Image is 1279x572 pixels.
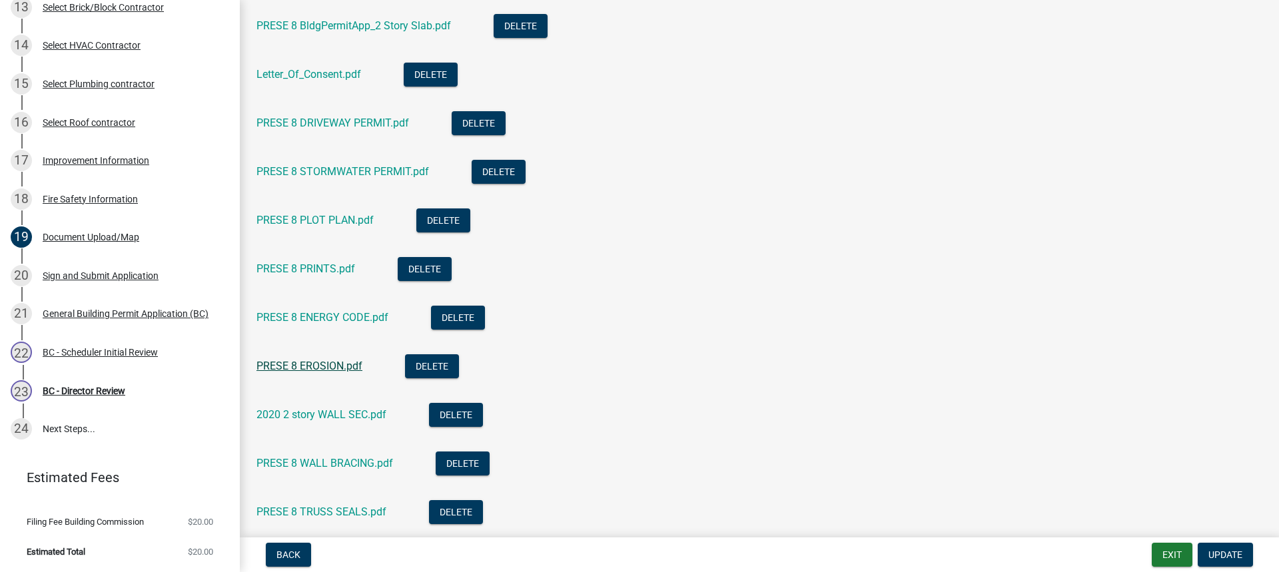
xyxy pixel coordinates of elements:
[256,311,388,324] a: PRESE 8 ENERGY CODE.pdf
[416,215,470,228] wm-modal-confirm: Delete Document
[404,63,458,87] button: Delete
[266,543,311,567] button: Back
[429,507,483,519] wm-modal-confirm: Delete Document
[1208,549,1242,560] span: Update
[404,69,458,82] wm-modal-confirm: Delete Document
[494,21,548,33] wm-modal-confirm: Delete Document
[11,418,32,439] div: 24
[43,41,141,50] div: Select HVAC Contractor
[11,150,32,171] div: 17
[256,262,355,275] a: PRESE 8 PRINTS.pdf
[256,457,393,469] a: PRESE 8 WALL BRACING.pdf
[11,112,32,133] div: 16
[43,79,155,89] div: Select Plumbing contractor
[1198,543,1253,567] button: Update
[431,312,485,325] wm-modal-confirm: Delete Document
[27,517,144,526] span: Filing Fee Building Commission
[11,188,32,210] div: 18
[256,68,361,81] a: Letter_Of_Consent.pdf
[431,306,485,330] button: Delete
[43,156,149,165] div: Improvement Information
[472,166,526,179] wm-modal-confirm: Delete Document
[43,194,138,204] div: Fire Safety Information
[472,160,526,184] button: Delete
[188,547,213,556] span: $20.00
[43,3,164,12] div: Select Brick/Block Contractor
[11,226,32,248] div: 19
[429,410,483,422] wm-modal-confirm: Delete Document
[256,117,409,129] a: PRESE 8 DRIVEWAY PERMIT.pdf
[256,360,362,372] a: PRESE 8 EROSION.pdf
[494,14,548,38] button: Delete
[256,214,374,226] a: PRESE 8 PLOT PLAN.pdf
[11,380,32,402] div: 23
[43,271,159,280] div: Sign and Submit Application
[429,500,483,524] button: Delete
[43,348,158,357] div: BC - Scheduler Initial Review
[11,35,32,56] div: 14
[11,265,32,286] div: 20
[11,464,218,491] a: Estimated Fees
[43,309,209,318] div: General Building Permit Application (BC)
[416,208,470,232] button: Delete
[429,403,483,427] button: Delete
[398,264,452,276] wm-modal-confirm: Delete Document
[256,505,386,518] a: PRESE 8 TRUSS SEALS.pdf
[27,547,85,556] span: Estimated Total
[11,342,32,363] div: 22
[11,73,32,95] div: 15
[188,517,213,526] span: $20.00
[436,451,490,475] button: Delete
[43,232,139,242] div: Document Upload/Map
[405,354,459,378] button: Delete
[1152,543,1192,567] button: Exit
[405,361,459,374] wm-modal-confirm: Delete Document
[43,118,135,127] div: Select Roof contractor
[452,111,506,135] button: Delete
[436,458,490,471] wm-modal-confirm: Delete Document
[256,408,386,421] a: 2020 2 story WALL SEC.pdf
[11,303,32,324] div: 21
[276,549,300,560] span: Back
[398,257,452,281] button: Delete
[43,386,125,396] div: BC - Director Review
[452,118,506,131] wm-modal-confirm: Delete Document
[256,165,429,178] a: PRESE 8 STORMWATER PERMIT.pdf
[256,19,451,32] a: PRESE 8 BldgPermitApp_2 Story Slab.pdf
